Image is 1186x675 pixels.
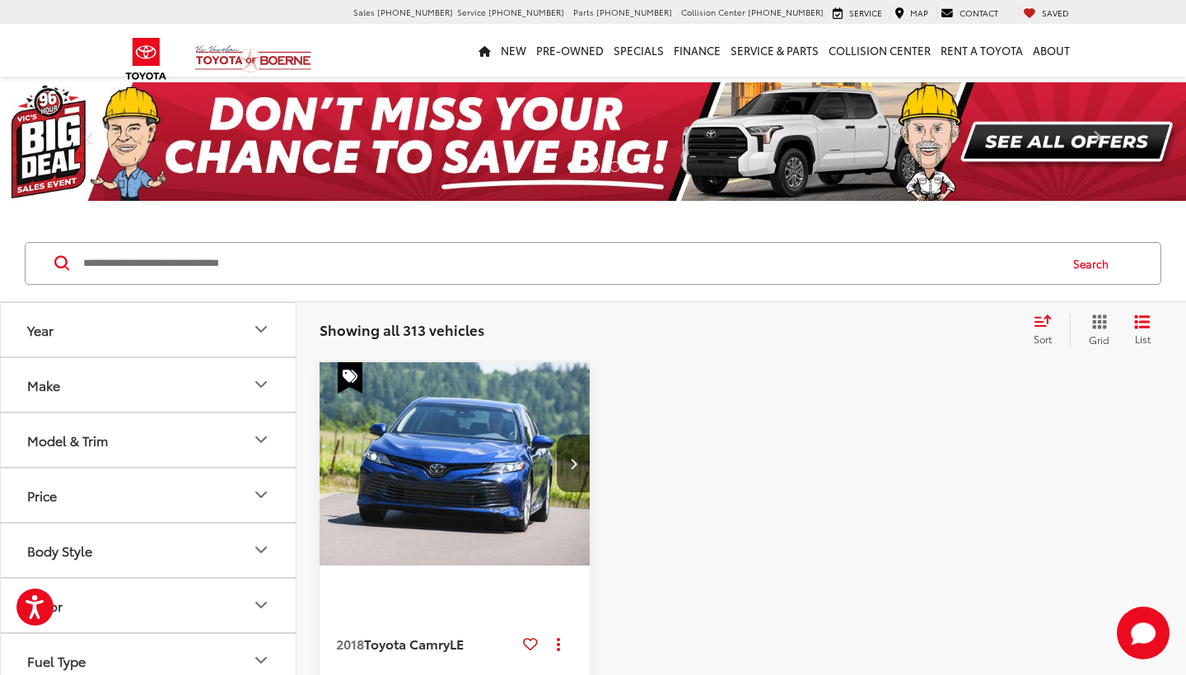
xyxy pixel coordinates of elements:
button: PricePrice [1,468,297,522]
div: Body Style [251,540,271,560]
svg: Start Chat [1117,607,1170,659]
span: Toyota Camry [364,634,450,653]
div: Price [251,485,271,505]
button: List View [1122,314,1163,347]
span: Grid [1089,333,1109,347]
button: MakeMake [1,358,297,412]
a: 2018Toyota CamryLE [336,635,516,653]
button: Next image [557,435,590,492]
span: Sales [353,6,375,18]
span: [PHONE_NUMBER] [377,6,453,18]
button: Actions [544,629,573,658]
div: Fuel Type [251,650,271,670]
div: Make [27,377,60,393]
a: My Saved Vehicles [1019,7,1073,20]
div: Body Style [27,542,92,558]
div: Color [251,595,271,615]
button: Model & TrimModel & Trim [1,413,297,467]
button: Select sort value [1025,314,1070,347]
div: 2018 Toyota Camry LE 0 [319,362,591,566]
a: Contact [936,7,1002,20]
a: 2018 Toyota Camry LE2018 Toyota Camry LE2018 Toyota Camry LE2018 Toyota Camry LE [319,362,591,566]
a: Pre-Owned [531,24,609,77]
div: Price [27,487,57,503]
span: [PHONE_NUMBER] [748,6,824,18]
a: Home [474,24,496,77]
div: Fuel Type [27,653,86,668]
img: Vic Vaughan Toyota of Boerne [194,44,312,73]
img: 2018 Toyota Camry LE [319,362,591,566]
span: dropdown dots [557,637,560,650]
span: Service [457,6,486,18]
span: Map [910,7,928,19]
button: ColorColor [1,579,297,632]
span: Collision Center [681,6,745,18]
a: Map [890,7,932,20]
span: Parts [573,6,594,18]
span: [PHONE_NUMBER] [488,6,564,18]
span: 2018 [336,634,364,653]
a: Rent a Toyota [936,24,1028,77]
span: Service [849,7,882,19]
a: Collision Center [824,24,936,77]
span: Saved [1042,7,1069,19]
div: Year [251,319,271,339]
button: Search [1058,243,1132,284]
a: Service [829,7,886,20]
button: YearYear [1,303,297,356]
button: Grid View [1070,314,1122,347]
a: New [496,24,531,77]
span: [PHONE_NUMBER] [596,6,672,18]
span: Sort [1034,332,1052,346]
span: LE [450,634,464,653]
a: Specials [609,24,669,77]
div: Year [27,322,54,337]
span: Special [338,362,362,393]
a: Finance [669,24,726,77]
span: Showing all 313 vehicles [320,319,484,339]
input: Search by Make, Model, or Keyword [82,244,1058,283]
button: Body StyleBody Style [1,524,297,577]
a: Service & Parts: Opens in a new tab [726,24,824,77]
div: Make [251,375,271,394]
div: Model & Trim [27,432,108,448]
button: Toggle Chat Window [1117,607,1170,659]
div: Model & Trim [251,430,271,449]
span: Contact [960,7,998,19]
a: About [1028,24,1075,77]
span: List [1134,332,1151,346]
img: Toyota [115,32,177,86]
